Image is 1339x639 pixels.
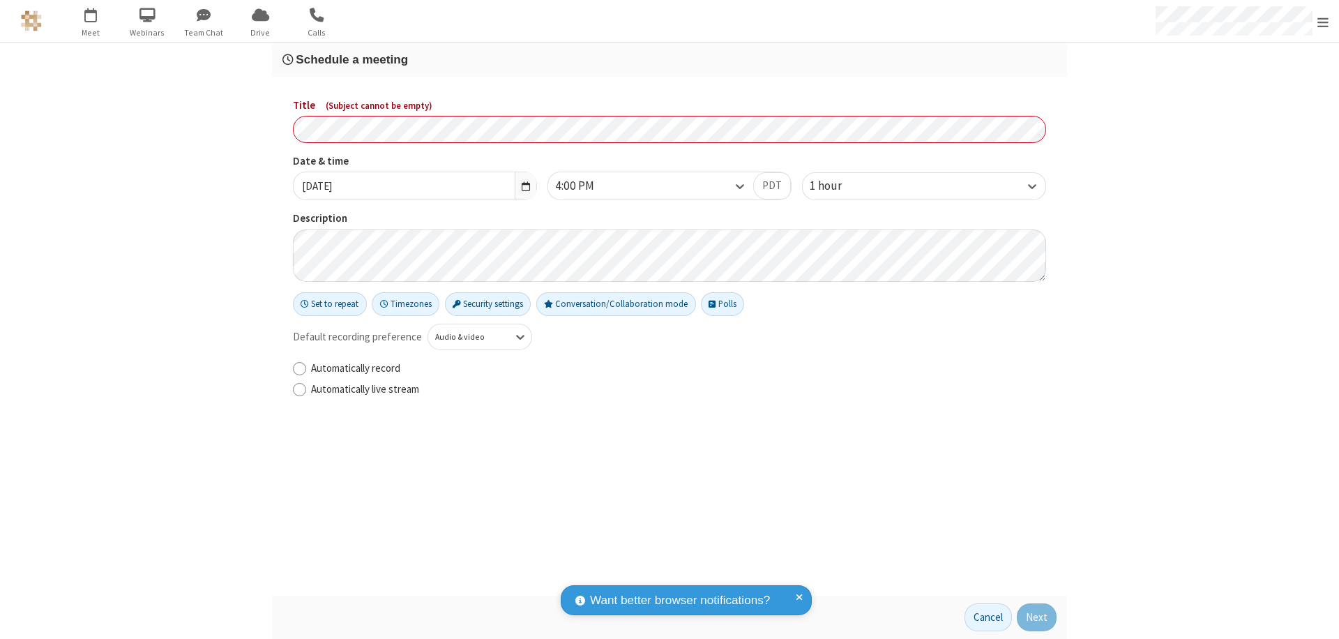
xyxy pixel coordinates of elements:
[753,172,791,200] button: PDT
[590,592,770,610] span: Want better browser notifications?
[311,382,1046,398] label: Automatically live stream
[65,27,117,39] span: Meet
[293,292,367,316] button: Set to repeat
[372,292,439,316] button: Timezones
[964,603,1012,631] button: Cancel
[21,10,42,31] img: QA Selenium DO NOT DELETE OR CHANGE
[293,329,422,345] span: Default recording preference
[293,211,1046,227] label: Description
[311,361,1046,377] label: Automatically record
[326,100,432,112] span: ( Subject cannot be empty )
[291,27,343,39] span: Calls
[701,292,744,316] button: Polls
[445,292,531,316] button: Security settings
[293,98,1046,114] label: Title
[536,292,696,316] button: Conversation/Collaboration mode
[1304,603,1329,629] iframe: Chat
[121,27,174,39] span: Webinars
[1017,603,1057,631] button: Next
[810,177,865,195] div: 1 hour
[293,153,537,170] label: Date & time
[234,27,287,39] span: Drive
[435,331,501,343] div: Audio & video
[555,177,618,195] div: 4:00 PM
[296,52,408,66] span: Schedule a meeting
[178,27,230,39] span: Team Chat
